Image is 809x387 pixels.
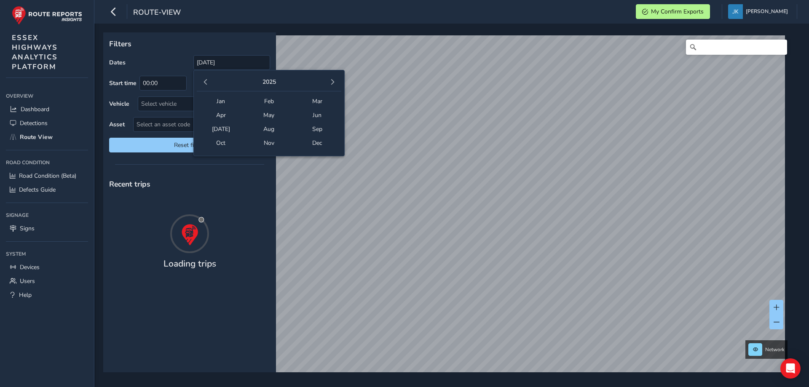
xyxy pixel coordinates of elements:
span: Help [19,291,32,299]
button: My Confirm Exports [636,4,710,19]
img: rr logo [12,6,82,25]
a: Users [6,274,88,288]
div: Road Condition [6,156,88,169]
span: Jan [197,94,245,108]
span: Route View [20,133,53,141]
button: 2025 [263,78,276,86]
div: System [6,248,88,260]
span: Defects Guide [19,186,56,194]
span: [DATE] [197,122,245,136]
div: Signage [6,209,88,222]
label: Vehicle [109,100,129,108]
div: Select vehicle [138,97,256,111]
span: My Confirm Exports [651,8,704,16]
a: Help [6,288,88,302]
span: Detections [20,119,48,127]
span: ESSEX HIGHWAYS ANALYTICS PLATFORM [12,33,58,72]
input: Search [686,40,787,55]
a: Signs [6,222,88,235]
span: Oct [197,136,245,150]
button: Reset filters [109,138,270,152]
span: Dashboard [21,105,49,113]
a: Road Condition (Beta) [6,169,88,183]
span: Recent trips [109,179,150,189]
a: Defects Guide [6,183,88,197]
span: Aug [245,122,293,136]
p: Filters [109,38,270,49]
span: May [245,108,293,122]
span: [PERSON_NAME] [746,4,788,19]
h4: Loading trips [163,259,216,269]
span: Select an asset code [134,117,256,131]
img: diamond-layout [728,4,743,19]
canvas: Map [106,35,785,382]
span: Apr [197,108,245,122]
span: Jun [293,108,341,122]
span: Devices [20,263,40,271]
label: Start time [109,79,137,87]
span: Reset filters [115,141,264,149]
a: Route View [6,130,88,144]
span: Feb [245,94,293,108]
span: route-view [133,7,181,19]
div: Open Intercom Messenger [780,358,801,379]
label: Dates [109,59,126,67]
label: Asset [109,120,125,128]
a: Devices [6,260,88,274]
a: Detections [6,116,88,130]
div: Overview [6,90,88,102]
span: Sep [293,122,341,136]
span: Network [765,346,785,353]
span: Users [20,277,35,285]
span: Nov [245,136,293,150]
span: Road Condition (Beta) [19,172,76,180]
button: [PERSON_NAME] [728,4,791,19]
span: Mar [293,94,341,108]
a: Dashboard [6,102,88,116]
span: Dec [293,136,341,150]
span: Signs [20,224,35,232]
